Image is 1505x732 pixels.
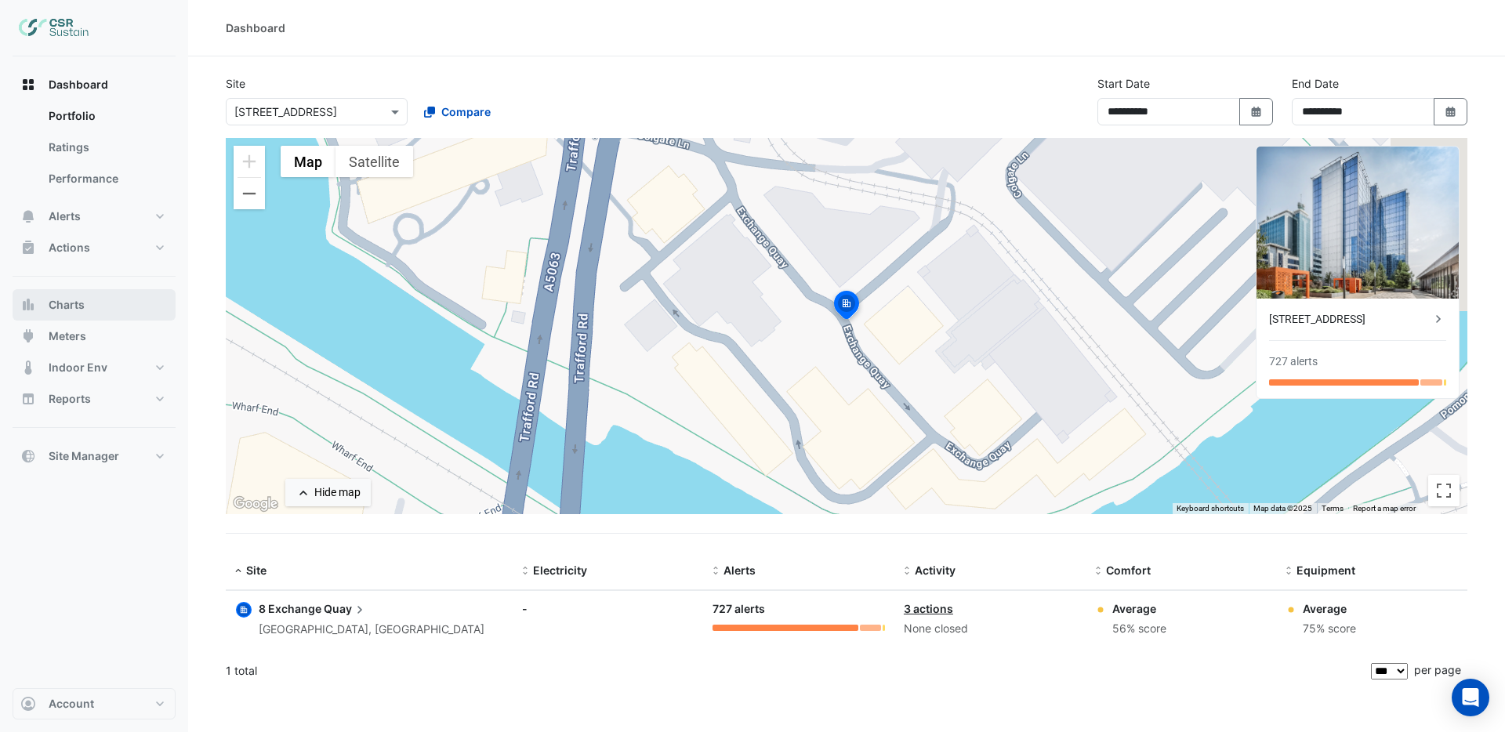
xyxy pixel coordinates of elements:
span: Alerts [49,208,81,224]
button: Compare [414,98,501,125]
button: Toggle fullscreen view [1428,475,1460,506]
span: Site Manager [49,448,119,464]
span: Quay [324,600,368,618]
div: 1 total [226,651,1368,690]
span: Account [49,696,94,712]
div: Average [1303,600,1356,617]
img: Google [230,494,281,514]
app-icon: Alerts [20,208,36,224]
div: - [522,600,694,617]
span: Dashboard [49,77,108,92]
label: Site [226,75,245,92]
button: Show satellite imagery [335,146,413,177]
span: 8 Exchange [259,602,321,615]
img: 8 Exchange Quay [1257,147,1459,299]
fa-icon: Select Date [1249,105,1264,118]
div: None closed [904,620,1076,638]
a: Performance [36,163,176,194]
div: Dashboard [226,20,285,36]
button: Site Manager [13,440,176,472]
a: Ratings [36,132,176,163]
span: Map data ©2025 [1253,504,1312,513]
button: Dashboard [13,69,176,100]
div: Average [1112,600,1166,617]
button: Account [13,688,176,719]
span: per page [1414,663,1461,676]
app-icon: Site Manager [20,448,36,464]
a: Terms (opens in new tab) [1322,504,1344,513]
span: Compare [441,103,491,120]
button: Show street map [281,146,335,177]
div: 727 alerts [713,600,885,618]
img: Company Logo [19,13,89,44]
div: Dashboard [13,100,176,201]
div: Hide map [314,484,361,501]
span: Charts [49,297,85,313]
button: Reports [13,383,176,415]
div: 727 alerts [1269,353,1318,370]
label: End Date [1292,75,1339,92]
span: Site [246,563,267,577]
a: Portfolio [36,100,176,132]
div: 56% score [1112,620,1166,638]
app-icon: Indoor Env [20,360,36,375]
div: Open Intercom Messenger [1452,679,1489,716]
a: Open this area in Google Maps (opens a new window) [230,494,281,514]
a: Report a map error [1353,504,1416,513]
span: Alerts [723,563,756,577]
span: Reports [49,391,91,407]
button: Zoom in [234,146,265,177]
app-icon: Actions [20,240,36,255]
div: 75% score [1303,620,1356,638]
span: Activity [915,563,956,577]
img: site-pin-selected.svg [829,288,864,326]
app-icon: Dashboard [20,77,36,92]
div: [STREET_ADDRESS] [1269,311,1431,328]
a: 3 actions [904,602,953,615]
span: Electricity [533,563,587,577]
span: Meters [49,328,86,344]
app-icon: Meters [20,328,36,344]
app-icon: Reports [20,391,36,407]
button: Keyboard shortcuts [1177,503,1244,514]
button: Hide map [285,479,371,506]
span: Comfort [1106,563,1151,577]
button: Charts [13,289,176,321]
span: Indoor Env [49,360,107,375]
button: Zoom out [234,178,265,209]
label: Start Date [1097,75,1150,92]
button: Alerts [13,201,176,232]
app-icon: Charts [20,297,36,313]
div: [GEOGRAPHIC_DATA], [GEOGRAPHIC_DATA] [259,621,484,639]
span: Actions [49,240,90,255]
button: Indoor Env [13,352,176,383]
fa-icon: Select Date [1444,105,1458,118]
span: Equipment [1296,563,1355,577]
button: Meters [13,321,176,352]
button: Actions [13,232,176,263]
